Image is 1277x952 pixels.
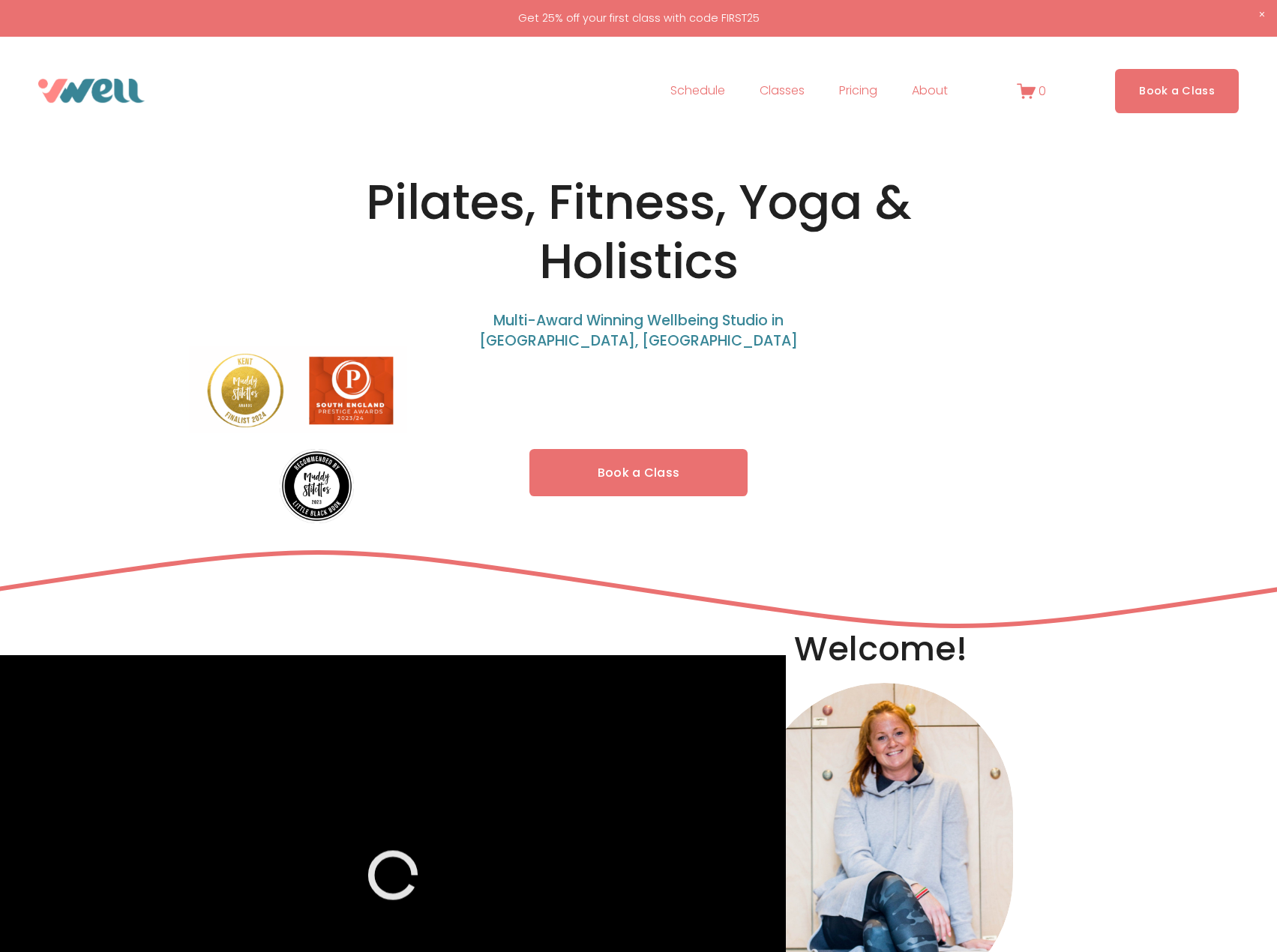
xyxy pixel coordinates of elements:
[38,79,145,103] img: VWell
[760,79,805,103] a: folder dropdown
[1017,82,1047,100] a: 0 items in cart
[670,79,725,103] a: Schedule
[912,79,948,103] a: folder dropdown
[760,80,805,102] span: Classes
[1039,82,1046,100] span: 0
[302,173,975,292] h1: Pilates, Fitness, Yoga & Holistics
[839,79,877,103] a: Pricing
[912,80,948,102] span: About
[529,449,748,496] a: Book a Class
[794,627,975,671] h2: Welcome!
[1115,69,1239,113] a: Book a Class
[479,310,798,351] span: Multi-Award Winning Wellbeing Studio in [GEOGRAPHIC_DATA], [GEOGRAPHIC_DATA]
